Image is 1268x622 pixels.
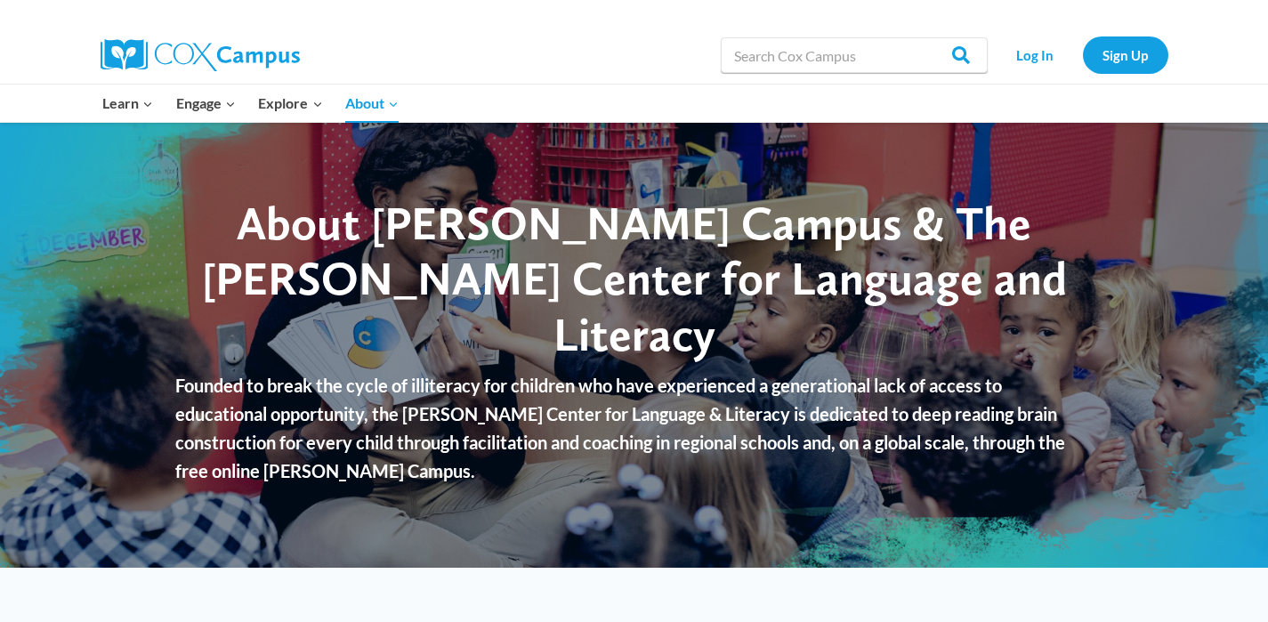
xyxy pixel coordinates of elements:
span: Engage [176,92,236,115]
nav: Primary Navigation [92,85,410,122]
a: Sign Up [1083,36,1168,73]
span: About [PERSON_NAME] Campus & The [PERSON_NAME] Center for Language and Literacy [202,195,1067,362]
p: Founded to break the cycle of illiteracy for children who have experienced a generational lack of... [175,371,1093,485]
a: Log In [997,36,1074,73]
span: About [345,92,399,115]
img: Cox Campus [101,39,300,71]
input: Search Cox Campus [721,37,988,73]
span: Learn [102,92,153,115]
span: Explore [258,92,322,115]
nav: Secondary Navigation [997,36,1168,73]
